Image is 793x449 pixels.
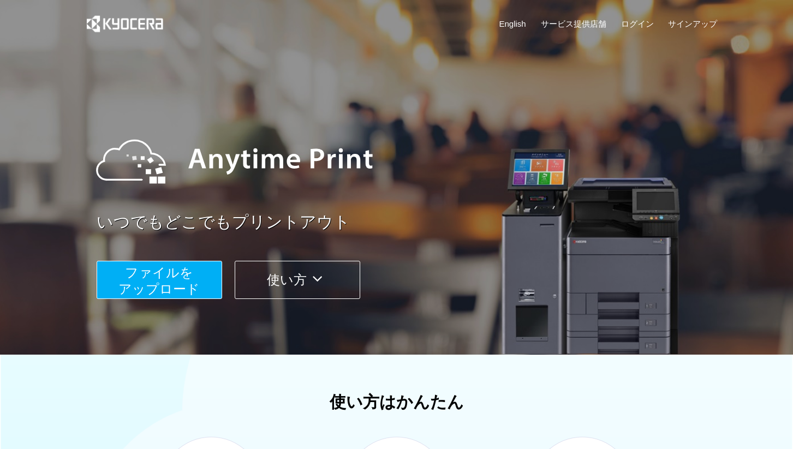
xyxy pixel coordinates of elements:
button: ファイルを​​アップロード [97,261,222,299]
button: 使い方 [235,261,360,299]
span: ファイルを ​​アップロード [118,265,200,296]
a: サインアップ [668,18,717,29]
a: サービス提供店舗 [541,18,606,29]
a: ログイン [621,18,654,29]
a: English [499,18,526,29]
a: いつでもどこでもプリントアウト [97,211,724,234]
